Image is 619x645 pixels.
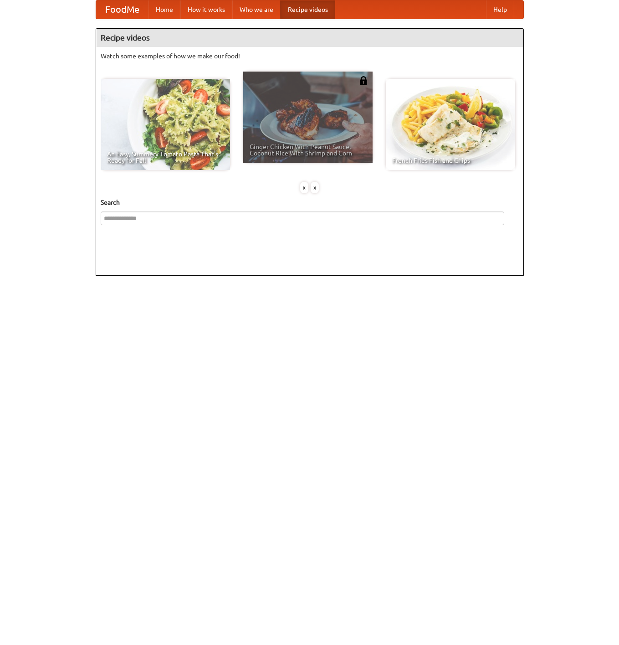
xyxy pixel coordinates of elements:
span: French Fries Fish and Chips [392,157,509,164]
img: 483408.png [359,76,368,85]
a: How it works [180,0,232,19]
a: Help [486,0,514,19]
a: An Easy, Summery Tomato Pasta That's Ready for Fall [101,79,230,170]
h5: Search [101,198,519,207]
a: FoodMe [96,0,148,19]
a: French Fries Fish and Chips [386,79,515,170]
div: » [311,182,319,193]
p: Watch some examples of how we make our food! [101,52,519,61]
a: Recipe videos [281,0,335,19]
h4: Recipe videos [96,29,523,47]
a: Home [148,0,180,19]
div: « [300,182,308,193]
span: An Easy, Summery Tomato Pasta That's Ready for Fall [107,151,224,164]
a: Who we are [232,0,281,19]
